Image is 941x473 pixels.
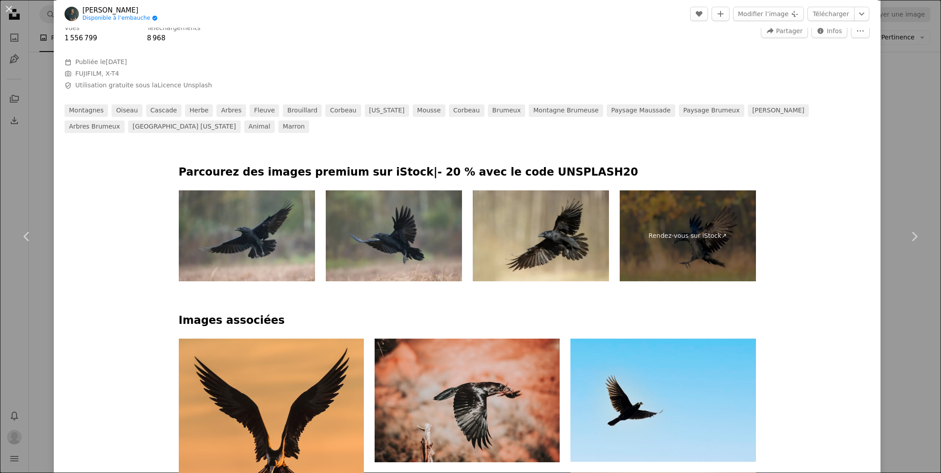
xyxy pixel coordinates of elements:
img: Un beau corbeau Corvus corax, oiseau Nord Pologne Europe [326,190,462,281]
a: Télécharger [807,7,855,21]
a: Marron [278,120,309,133]
button: Partager cette image [761,24,808,38]
a: corbeau [449,104,484,117]
a: Rendez-vous sur iStock↗ [620,190,756,281]
a: [GEOGRAPHIC_DATA] [US_STATE] [128,120,241,133]
a: fleuve [250,104,279,117]
a: oiseau [112,104,142,117]
button: Choisissez la taille de téléchargement [854,7,869,21]
img: Un oiseau volant dans le ciel [570,339,755,462]
a: Oiseau noir volant en macrophotographie [375,396,560,404]
img: Un beau corbeau Corvus corax, oiseau Nord Pologne Europe [179,190,315,281]
a: Licence Unsplash [158,82,212,89]
span: Partager [776,24,803,38]
a: herbe [185,104,213,117]
span: Utilisation gratuite sous la [75,81,212,90]
a: montagnes [65,104,108,117]
span: 1 556 799 [65,34,97,42]
button: J’aime [690,7,708,21]
time: 22 octobre 2021 à 01:09:31 UTC−4 [106,58,127,65]
a: montagne brumeuse [529,104,603,117]
button: Ajouter à la collection [712,7,729,21]
span: 8 968 [147,34,165,42]
button: Statistiques de cette image [812,24,847,38]
button: FUJIFILM, X-T4 [75,69,119,78]
a: arbres [216,104,246,117]
img: Accéder au profil de Sonny Mauricio [65,7,79,21]
img: Un beau corbeau Corvus corax, oiseau Nord Pologne Europe [473,190,609,281]
a: Suivant [887,193,941,279]
p: Parcourez des images premium sur iStock | - 20 % avec le code UNSPLASH20 [179,165,756,180]
button: Modifier l’image [733,7,804,21]
h3: Téléchargements [147,24,200,33]
span: Infos [827,24,842,38]
a: [PERSON_NAME] [748,104,809,117]
a: cascade [146,104,181,117]
a: mousse [413,104,445,117]
a: [US_STATE] [365,104,409,117]
span: Publiée le [75,58,127,65]
a: animal [244,120,275,133]
a: Photographie sélective de la mise au point d’oiseaux battant des ailes [179,450,364,458]
img: Oiseau noir volant en macrophotographie [375,339,560,462]
a: paysage brumeux [679,104,744,117]
a: brumeux [488,104,526,117]
button: Plus d’actions [851,24,870,38]
a: Un oiseau volant dans le ciel [570,396,755,404]
a: Disponible à l’embauche [82,15,158,22]
a: corbeau [325,104,361,117]
h4: Images associées [179,314,756,328]
a: brouillard [283,104,322,117]
a: [PERSON_NAME] [82,6,158,15]
a: paysage maussade [607,104,675,117]
h3: Vues [65,24,79,33]
a: arbres brumeux [65,120,125,133]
